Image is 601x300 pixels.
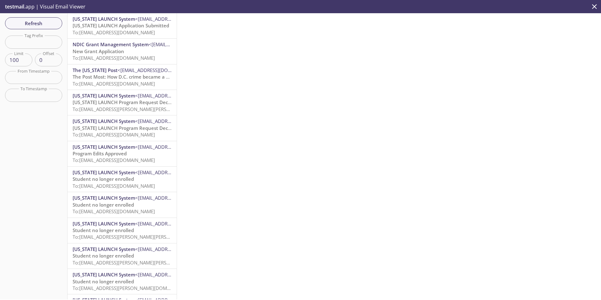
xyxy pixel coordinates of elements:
span: To: [EMAIL_ADDRESS][PERSON_NAME][DOMAIN_NAME] [73,285,191,291]
span: To: [EMAIL_ADDRESS][DOMAIN_NAME] [73,81,155,87]
div: [US_STATE] LAUNCH System<[EMAIL_ADDRESS][DOMAIN_NAME][US_STATE]>Program Edits ApprovedTo:[EMAIL_A... [68,141,177,166]
span: [US_STATE] LAUNCH System [73,246,135,252]
span: Refresh [10,19,57,27]
div: [US_STATE] LAUNCH System<[EMAIL_ADDRESS][DOMAIN_NAME][US_STATE]>[US_STATE] LAUNCH Application Sub... [68,13,177,38]
div: [US_STATE] LAUNCH System<[EMAIL_ADDRESS][DOMAIN_NAME][US_STATE]>[US_STATE] LAUNCH Program Request... [68,115,177,141]
div: [US_STATE] LAUNCH System<[EMAIL_ADDRESS][DOMAIN_NAME][US_STATE]>Student no longer enrolledTo:[EMA... [68,243,177,269]
div: [US_STATE] LAUNCH System<[EMAIL_ADDRESS][DOMAIN_NAME][US_STATE]>Student no longer enrolledTo:[EMA... [68,167,177,192]
span: [US_STATE] LAUNCH Application Submitted [73,22,169,29]
span: <[EMAIL_ADDRESS][DOMAIN_NAME][US_STATE]> [135,195,241,201]
span: testmail [5,3,24,10]
span: [US_STATE] LAUNCH System [73,271,135,278]
span: <[EMAIL_ADDRESS][DOMAIN_NAME][US_STATE]> [135,220,241,227]
span: <[EMAIL_ADDRESS][DOMAIN_NAME]> [149,41,230,47]
span: To: [EMAIL_ADDRESS][PERSON_NAME][PERSON_NAME][DOMAIN_NAME] [73,106,227,112]
span: The Post Most: How D.C. crime became a symbol — and a target — for MAGA and beyond [73,74,274,80]
span: To: [EMAIL_ADDRESS][DOMAIN_NAME] [73,157,155,163]
span: Student no longer enrolled [73,176,134,182]
span: [US_STATE] LAUNCH Program Request Decision [73,99,179,105]
span: [US_STATE] LAUNCH System [73,144,135,150]
span: Student no longer enrolled [73,202,134,208]
span: Student no longer enrolled [73,278,134,285]
span: <[EMAIL_ADDRESS][DOMAIN_NAME][US_STATE]> [135,16,241,22]
span: NDIC Grant Management System [73,41,149,47]
span: [US_STATE] LAUNCH System [73,169,135,175]
span: To: [EMAIL_ADDRESS][DOMAIN_NAME] [73,29,155,36]
span: To: [EMAIL_ADDRESS][DOMAIN_NAME] [73,55,155,61]
span: <[EMAIL_ADDRESS][DOMAIN_NAME]> [118,67,199,73]
span: To: [EMAIL_ADDRESS][DOMAIN_NAME] [73,131,155,138]
button: Refresh [5,17,62,29]
span: <[EMAIL_ADDRESS][DOMAIN_NAME][US_STATE]> [135,246,241,252]
span: To: [EMAIL_ADDRESS][PERSON_NAME][PERSON_NAME][DOMAIN_NAME] [73,259,227,266]
span: [US_STATE] LAUNCH Program Request Decision [73,125,179,131]
div: [US_STATE] LAUNCH System<[EMAIL_ADDRESS][DOMAIN_NAME][US_STATE]>Student no longer enrolledTo:[EMA... [68,192,177,217]
span: [US_STATE] LAUNCH System [73,16,135,22]
div: [US_STATE] LAUNCH System<[EMAIL_ADDRESS][DOMAIN_NAME][US_STATE]>Student no longer enrolledTo:[EMA... [68,218,177,243]
div: [US_STATE] LAUNCH System<[EMAIL_ADDRESS][DOMAIN_NAME][US_STATE]>Student no longer enrolledTo:[EMA... [68,269,177,294]
span: <[EMAIL_ADDRESS][DOMAIN_NAME][US_STATE]> [135,144,241,150]
div: NDIC Grant Management System<[EMAIL_ADDRESS][DOMAIN_NAME]>New Grant ApplicationTo:[EMAIL_ADDRESS]... [68,39,177,64]
span: <[EMAIL_ADDRESS][DOMAIN_NAME][US_STATE]> [135,169,241,175]
span: [US_STATE] LAUNCH System [73,195,135,201]
span: <[EMAIL_ADDRESS][DOMAIN_NAME][US_STATE]> [135,271,241,278]
div: The [US_STATE] Post<[EMAIL_ADDRESS][DOMAIN_NAME]>The Post Most: How D.C. crime became a symbol — ... [68,64,177,90]
span: Student no longer enrolled [73,227,134,233]
span: [US_STATE] LAUNCH System [73,220,135,227]
span: Student no longer enrolled [73,253,134,259]
span: [US_STATE] LAUNCH System [73,92,135,99]
span: New Grant Application [73,48,124,54]
span: [US_STATE] LAUNCH System [73,118,135,124]
span: Program Edits Approved [73,150,127,157]
div: [US_STATE] LAUNCH System<[EMAIL_ADDRESS][DOMAIN_NAME][US_STATE]>[US_STATE] LAUNCH Program Request... [68,90,177,115]
span: To: [EMAIL_ADDRESS][DOMAIN_NAME] [73,183,155,189]
span: <[EMAIL_ADDRESS][DOMAIN_NAME][US_STATE]> [135,118,241,124]
span: To: [EMAIL_ADDRESS][DOMAIN_NAME] [73,208,155,214]
span: <[EMAIL_ADDRESS][DOMAIN_NAME][US_STATE]> [135,92,241,99]
span: To: [EMAIL_ADDRESS][PERSON_NAME][PERSON_NAME][DOMAIN_NAME] [73,234,227,240]
span: The [US_STATE] Post [73,67,118,73]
